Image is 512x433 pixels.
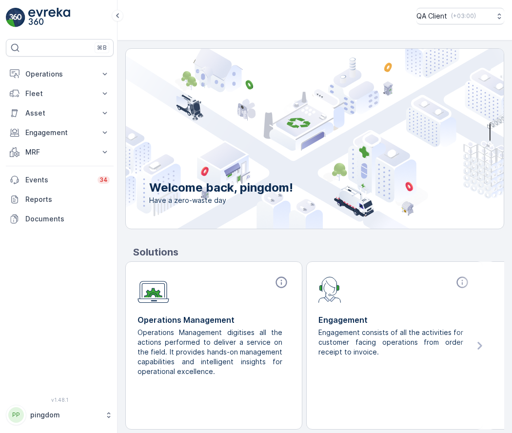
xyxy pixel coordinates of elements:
[133,245,504,259] p: Solutions
[25,89,94,98] p: Fleet
[99,176,108,184] p: 34
[318,328,463,357] p: Engagement consists of all the activities for customer facing operations from order receipt to in...
[416,11,447,21] p: QA Client
[6,142,114,162] button: MRF
[149,180,293,196] p: Welcome back, pingdom!
[6,397,114,403] span: v 1.48.1
[318,276,341,303] img: module-icon
[138,314,290,326] p: Operations Management
[138,276,169,303] img: module-icon
[6,190,114,209] a: Reports
[25,108,94,118] p: Asset
[25,128,94,138] p: Engagement
[6,123,114,142] button: Engagement
[6,170,114,190] a: Events34
[6,405,114,425] button: PPpingdom
[416,8,504,24] button: QA Client(+03:00)
[25,195,110,204] p: Reports
[138,328,282,376] p: Operations Management digitises all the actions performed to deliver a service on the field. It p...
[97,44,107,52] p: ⌘B
[451,12,476,20] p: ( +03:00 )
[8,407,24,423] div: PP
[25,69,94,79] p: Operations
[30,410,100,420] p: pingdom
[149,196,293,205] span: Have a zero-waste day
[6,84,114,103] button: Fleet
[25,175,92,185] p: Events
[6,8,25,27] img: logo
[6,64,114,84] button: Operations
[82,49,504,229] img: city illustration
[6,103,114,123] button: Asset
[25,214,110,224] p: Documents
[25,147,94,157] p: MRF
[28,8,70,27] img: logo_light-DOdMpM7g.png
[318,314,471,326] p: Engagement
[6,209,114,229] a: Documents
